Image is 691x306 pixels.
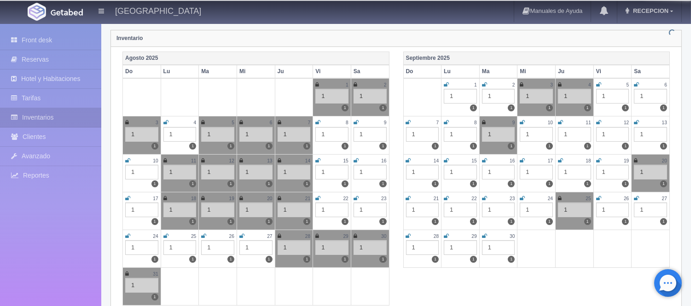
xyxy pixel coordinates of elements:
[624,158,629,163] small: 19
[634,202,667,217] div: 1
[586,120,591,125] small: 11
[123,65,161,78] th: Do
[558,165,591,179] div: 1
[471,196,476,201] small: 22
[586,196,591,201] small: 25
[520,89,553,104] div: 1
[189,180,196,187] label: 1
[305,234,310,239] small: 28
[227,256,234,263] label: 1
[479,65,517,78] th: Ma
[596,127,629,142] div: 1
[482,202,515,217] div: 1
[315,89,348,104] div: 1
[315,127,348,142] div: 1
[548,196,553,201] small: 24
[664,82,667,87] small: 6
[632,65,670,78] th: Sa
[278,240,311,255] div: 1
[201,202,234,217] div: 1
[634,127,667,142] div: 1
[634,89,667,104] div: 1
[622,143,629,150] label: 1
[403,65,441,78] th: Do
[556,65,594,78] th: Ju
[153,196,158,201] small: 17
[267,158,272,163] small: 13
[303,218,310,225] label: 1
[432,218,439,225] label: 1
[474,82,477,87] small: 1
[470,180,477,187] label: 1
[151,256,158,263] label: 1
[558,202,591,217] div: 1
[508,180,515,187] label: 1
[315,165,348,179] div: 1
[482,127,515,142] div: 1
[406,127,439,142] div: 1
[237,65,275,78] th: Mi
[584,104,591,111] label: 1
[548,120,553,125] small: 10
[474,120,477,125] small: 8
[278,165,311,179] div: 1
[342,143,348,150] label: 1
[660,104,667,111] label: 1
[153,234,158,239] small: 24
[444,165,477,179] div: 1
[596,165,629,179] div: 1
[432,256,439,263] label: 1
[189,143,196,150] label: 1
[305,158,310,163] small: 14
[163,165,197,179] div: 1
[622,180,629,187] label: 1
[631,7,668,14] span: RECEPCION
[266,143,273,150] label: 1
[239,240,273,255] div: 1
[354,240,387,255] div: 1
[354,202,387,217] div: 1
[470,143,477,150] label: 1
[510,158,515,163] small: 16
[434,234,439,239] small: 28
[151,294,158,300] label: 1
[510,234,515,239] small: 30
[379,104,386,111] label: 1
[308,120,311,125] small: 7
[546,104,553,111] label: 1
[627,82,629,87] small: 5
[434,158,439,163] small: 14
[512,82,515,87] small: 2
[125,278,158,293] div: 1
[471,158,476,163] small: 15
[662,158,667,163] small: 20
[546,143,553,150] label: 1
[303,256,310,263] label: 1
[546,180,553,187] label: 1
[381,196,386,201] small: 23
[189,256,196,263] label: 1
[191,158,196,163] small: 11
[342,104,348,111] label: 1
[662,120,667,125] small: 13
[266,180,273,187] label: 1
[384,120,387,125] small: 9
[343,158,348,163] small: 15
[161,65,199,78] th: Lu
[342,180,348,187] label: 1
[662,196,667,201] small: 27
[239,165,273,179] div: 1
[125,202,158,217] div: 1
[624,196,629,201] small: 26
[201,127,234,142] div: 1
[470,256,477,263] label: 1
[558,127,591,142] div: 1
[596,89,629,104] div: 1
[436,120,439,125] small: 7
[384,82,387,87] small: 2
[278,127,311,142] div: 1
[156,120,158,125] small: 3
[354,89,387,104] div: 1
[346,82,348,87] small: 1
[305,196,310,201] small: 21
